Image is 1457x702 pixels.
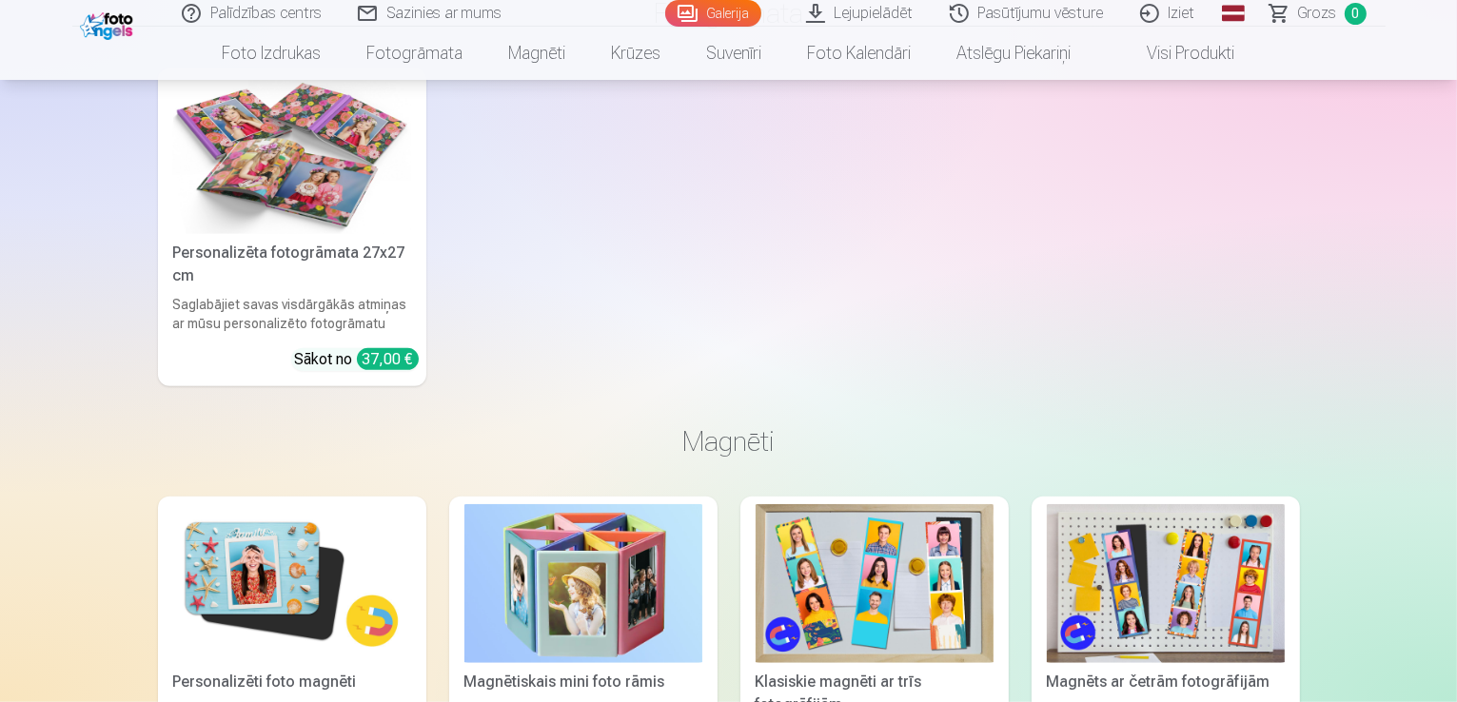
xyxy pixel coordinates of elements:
a: Atslēgu piekariņi [935,27,1094,80]
a: Personalizēta fotogrāmata 27x27 cmPersonalizēta fotogrāmata 27x27 cmSaglabājiet savas visdārgākās... [158,68,426,387]
div: Personalizēta fotogrāmata 27x27 cm [166,242,419,287]
div: Magnēts ar četrām fotogrāfijām [1039,671,1292,693]
img: Magnēts ar četrām fotogrāfijām [1047,504,1285,663]
a: Visi produkti [1094,27,1258,80]
img: /fa1 [80,8,138,40]
a: Suvenīri [684,27,785,80]
img: Klasiskie magnēti ar trīs fotogrāfijām [756,504,994,663]
img: Personalizēti foto magnēti [173,504,411,663]
h3: Magnēti [173,424,1285,458]
span: Grozs [1298,2,1337,25]
a: Krūzes [589,27,684,80]
a: Fotogrāmata [345,27,486,80]
div: Personalizēti foto magnēti [166,671,419,693]
div: Magnētiskais mini foto rāmis [457,671,710,693]
img: Magnētiskais mini foto rāmis [464,504,702,663]
span: 0 [1345,3,1367,25]
img: Personalizēta fotogrāmata 27x27 cm [173,76,411,235]
a: Magnēti [486,27,589,80]
div: Sākot no [295,348,419,371]
a: Foto kalendāri [785,27,935,80]
div: 37,00 € [357,348,419,370]
a: Foto izdrukas [200,27,345,80]
div: Saglabājiet savas visdārgākās atmiņas ar mūsu personalizēto fotogrāmatu [166,295,419,333]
